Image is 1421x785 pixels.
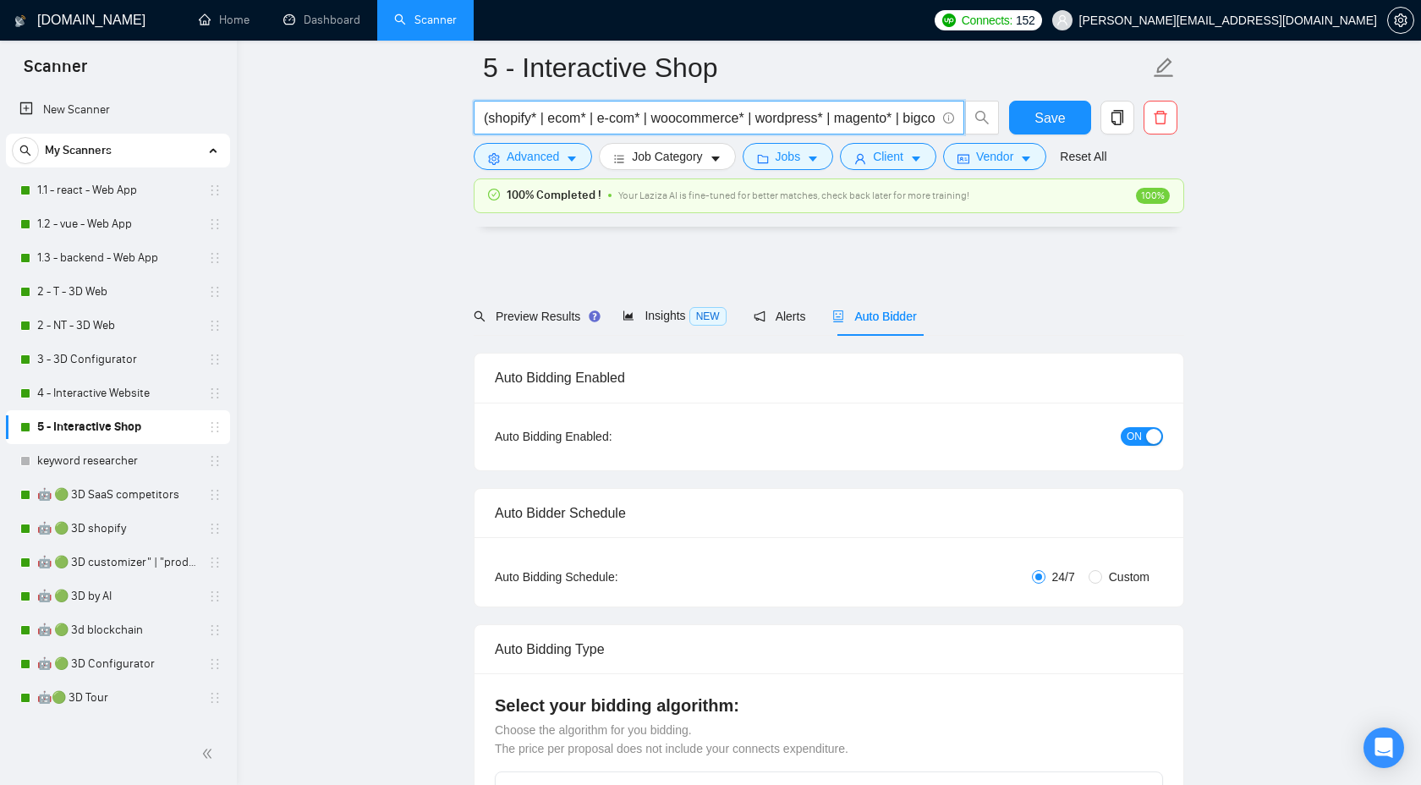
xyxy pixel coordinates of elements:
span: holder [208,522,222,535]
button: settingAdvancedcaret-down [474,143,592,170]
a: searchScanner [394,13,457,27]
span: Alerts [754,310,806,323]
button: delete [1144,101,1177,134]
span: caret-down [1020,152,1032,165]
img: logo [14,8,26,35]
span: 100% [1136,188,1170,204]
span: double-left [201,745,218,762]
button: Save [1009,101,1091,134]
a: 🤖 🟢 3D by AI [37,579,198,613]
span: Your Laziza AI is fine-tuned for better matches, check back later for more training! [618,189,969,201]
span: Scanner [10,54,101,90]
span: holder [208,420,222,434]
a: 🤖 🟢 3D Configurator [37,647,198,681]
li: New Scanner [6,93,230,127]
span: robot [832,310,844,322]
span: My Scanners [45,134,112,167]
span: bars [613,152,625,165]
button: search [12,137,39,164]
a: 3 - 3D Configurator [37,343,198,376]
span: ON [1127,427,1142,446]
span: Custom [1102,568,1156,586]
span: holder [208,387,222,400]
span: copy [1101,110,1133,125]
span: Advanced [507,147,559,166]
span: setting [488,152,500,165]
span: caret-down [807,152,819,165]
span: Save [1034,107,1065,129]
span: Job Category [632,147,702,166]
div: Open Intercom Messenger [1363,727,1404,768]
span: holder [208,488,222,502]
span: Preview Results [474,310,595,323]
div: Auto Bidding Type [495,625,1163,673]
input: Scanner name... [483,47,1149,89]
span: setting [1388,14,1413,27]
button: search [965,101,999,134]
a: homeHome [199,13,250,27]
span: holder [208,217,222,231]
button: setting [1387,7,1414,34]
span: Client [873,147,903,166]
span: check-circle [488,189,500,200]
span: 100% Completed ! [507,186,601,205]
button: userClientcaret-down [840,143,936,170]
div: Auto Bidding Schedule: [495,568,717,586]
span: 24/7 [1045,568,1082,586]
button: barsJob Categorycaret-down [599,143,735,170]
span: Vendor [976,147,1013,166]
img: upwork-logo.png [942,14,956,27]
span: user [854,152,866,165]
button: folderJobscaret-down [743,143,834,170]
a: 1.1 - react - Web App [37,173,198,207]
span: holder [208,454,222,468]
a: 2 - NT - 3D Web [37,309,198,343]
a: 🤖 🟢 3D customizer" | "product customizer" [37,546,198,579]
span: caret-down [910,152,922,165]
span: user [1056,14,1068,26]
input: Search Freelance Jobs... [484,107,935,129]
a: 🤖🟢 3D interactive website [37,715,198,749]
span: holder [208,590,222,603]
a: 4 - Interactive Website [37,376,198,410]
button: copy [1100,101,1134,134]
span: Auto Bidder [832,310,916,323]
a: 2 - T - 3D Web [37,275,198,309]
div: Auto Bidding Enabled: [495,427,717,446]
a: 5 - Interactive Shop [37,410,198,444]
span: holder [208,623,222,637]
span: info-circle [943,113,954,124]
a: 🤖 🟢 3D shopify [37,512,198,546]
span: holder [208,184,222,197]
span: caret-down [710,152,721,165]
span: caret-down [566,152,578,165]
span: Connects: [962,11,1012,30]
a: Reset All [1060,147,1106,166]
span: holder [208,556,222,569]
span: Choose the algorithm for you bidding. The price per proposal does not include your connects expen... [495,723,848,755]
a: 1.2 - vue - Web App [37,207,198,241]
span: holder [208,691,222,705]
div: Tooltip anchor [587,309,602,324]
a: New Scanner [19,93,217,127]
span: NEW [689,307,727,326]
span: idcard [957,152,969,165]
span: holder [208,285,222,299]
span: holder [208,353,222,366]
span: search [966,110,998,125]
a: dashboardDashboard [283,13,360,27]
a: setting [1387,14,1414,27]
a: 🤖🟢 3D Tour [37,681,198,715]
span: folder [757,152,769,165]
div: Auto Bidding Enabled [495,354,1163,402]
button: idcardVendorcaret-down [943,143,1046,170]
span: holder [208,319,222,332]
span: edit [1153,57,1175,79]
span: holder [208,657,222,671]
div: Auto Bidder Schedule [495,489,1163,537]
a: 🤖 🟢 3d blockchain [37,613,198,647]
a: 1.3 - backend - Web App [37,241,198,275]
span: Insights [623,309,726,322]
span: delete [1144,110,1177,125]
span: search [474,310,486,322]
